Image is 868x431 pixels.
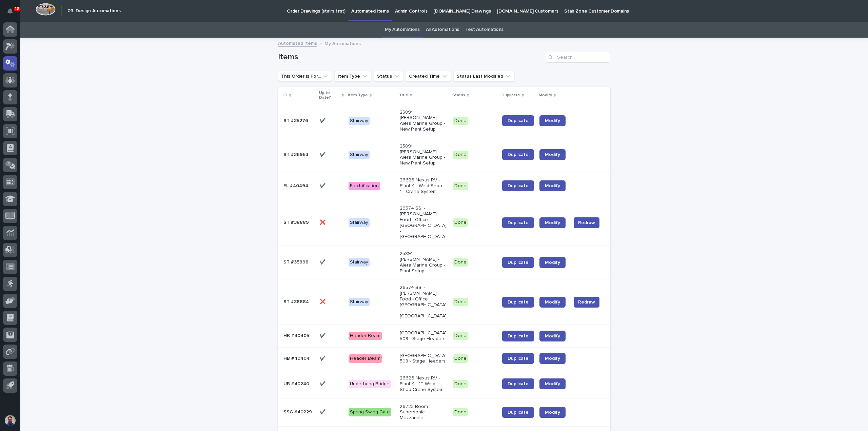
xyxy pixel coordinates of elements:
[278,370,610,398] tr: UB #40240UB #40240 ✔️✔️ Underhung Bridge26626 Nexus RV - Plant 4 - 1T Weld Shop Crane SystemDoneD...
[502,257,534,268] a: Duplicate
[545,152,560,157] span: Modify
[320,151,327,158] p: ✔️
[15,6,19,11] p: 18
[545,356,560,361] span: Modify
[400,205,448,240] p: 26574 SSI - [PERSON_NAME] Food - Office [GEOGRAPHIC_DATA] - [GEOGRAPHIC_DATA]
[465,22,504,38] a: Test Automations
[349,151,370,159] div: Stairway
[278,172,610,200] tr: EL #40494EL #40494 ✔️✔️ Electrification26626 Nexus RV - Plant 4 - Weld Shop 1T Crane SystemDoneDu...
[278,71,332,82] button: This Order is For...
[283,92,288,99] p: ID
[278,347,610,370] tr: HB #40404HB #40404 ✔️✔️ Header Beam[GEOGRAPHIC_DATA] 508 - Stage HeadersDoneDuplicateModify
[539,217,566,228] a: Modify
[320,380,327,387] p: ✔️
[508,356,529,361] span: Duplicate
[348,92,368,99] p: Item Type
[508,381,529,386] span: Duplicate
[349,298,370,306] div: Stairway
[502,297,534,308] a: Duplicate
[502,353,534,364] a: Duplicate
[320,218,327,226] p: ❌
[400,285,448,319] p: 26574 SSI - [PERSON_NAME] Food - Office [GEOGRAPHIC_DATA] - [GEOGRAPHIC_DATA]
[320,117,327,124] p: ✔️
[349,258,370,267] div: Stairway
[320,182,327,189] p: ✔️
[320,408,327,415] p: ✔️
[508,152,529,157] span: Duplicate
[283,408,313,415] p: SSG #40229
[283,117,310,124] p: ST #35276
[400,404,448,421] p: 26723 Boom Supersonic - Mezzanine
[399,92,408,99] p: Title
[320,332,327,339] p: ✔️
[574,297,599,308] button: Redraw
[278,138,610,172] tr: ST #36953ST #36953 ✔️✔️ Stairway25891 [PERSON_NAME] - Alera Marine Group - New Plant SetupDoneDup...
[349,354,382,363] div: Header Beam
[283,332,311,339] p: HB #40405
[539,378,566,389] a: Modify
[452,92,465,99] p: Status
[349,408,391,416] div: Spring Swing Gate
[453,258,468,267] div: Done
[406,71,451,82] button: Created Time
[453,354,468,363] div: Done
[278,398,610,426] tr: SSG #40229SSG #40229 ✔️✔️ Spring Swing Gate26723 Boom Supersonic - MezzanineDoneDuplicateModify
[320,354,327,361] p: ✔️
[502,217,534,228] a: Duplicate
[539,180,566,191] a: Modify
[502,149,534,160] a: Duplicate
[320,258,327,265] p: ✔️
[508,410,529,415] span: Duplicate
[278,325,610,348] tr: HB #40405HB #40405 ✔️✔️ Header Beam[GEOGRAPHIC_DATA] 508 - Stage HeadersDoneDuplicateModify
[453,380,468,388] div: Done
[278,279,610,325] tr: ST #38884ST #38884 ❌❌ Stairway26574 SSI - [PERSON_NAME] Food - Office [GEOGRAPHIC_DATA] - [GEOGRA...
[578,219,595,226] span: Redraw
[349,182,380,190] div: Electrification
[453,332,468,340] div: Done
[539,92,552,99] p: Modify
[545,410,560,415] span: Modify
[283,380,311,387] p: UB #40240
[400,330,448,342] p: [GEOGRAPHIC_DATA] 508 - Stage Headers
[349,380,391,388] div: Underhung Bridge
[539,407,566,418] a: Modify
[400,143,448,166] p: 25891 [PERSON_NAME] - Alera Marine Group - New Plant Setup
[335,71,371,82] button: Item Type
[67,8,121,14] h2: 03. Design Automations
[502,407,534,418] a: Duplicate
[349,218,370,227] div: Stairway
[545,118,560,123] span: Modify
[319,89,340,102] p: Up to Date?
[453,218,468,227] div: Done
[578,299,595,306] span: Redraw
[545,334,560,338] span: Modify
[278,246,610,279] tr: ST #35898ST #35898 ✔️✔️ Stairway25891 [PERSON_NAME] - Alera Marine Group - Plant SetupDoneDuplica...
[453,182,468,190] div: Done
[324,39,361,47] p: My Automations
[508,183,529,188] span: Duplicate
[453,151,468,159] div: Done
[3,413,17,428] button: users-avatar
[8,8,17,19] div: Notifications18
[574,217,599,228] button: Redraw
[539,149,566,160] a: Modify
[545,220,560,225] span: Modify
[283,151,310,158] p: ST #36953
[426,22,459,38] a: All Automations
[454,71,514,82] button: Status Last Modified
[539,115,566,126] a: Modify
[349,117,370,125] div: Stairway
[539,297,566,308] a: Modify
[502,115,534,126] a: Duplicate
[502,180,534,191] a: Duplicate
[508,334,529,338] span: Duplicate
[508,260,529,265] span: Duplicate
[453,298,468,306] div: Done
[400,353,448,365] p: [GEOGRAPHIC_DATA] 508 - Stage Headers
[539,257,566,268] a: Modify
[502,378,534,389] a: Duplicate
[546,52,610,63] input: Search
[545,260,560,265] span: Modify
[278,39,317,47] a: Automated Items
